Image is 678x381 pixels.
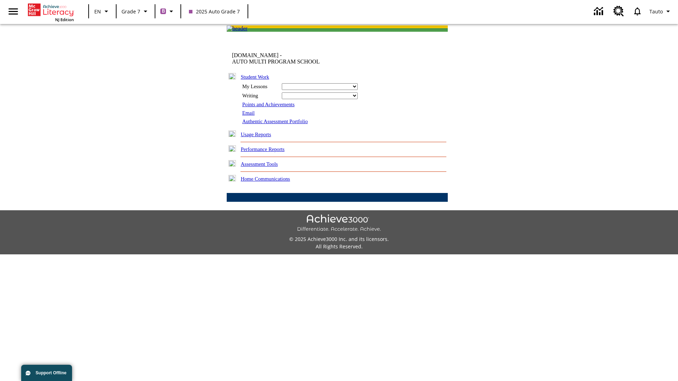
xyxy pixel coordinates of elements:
span: 2025 Auto Grade 7 [189,8,240,15]
a: Home Communications [241,176,290,182]
img: plus.gif [228,145,236,152]
button: Support Offline [21,365,72,381]
div: Home [28,2,74,22]
img: header [227,25,248,32]
div: Writing [242,93,278,99]
span: Grade 7 [121,8,140,15]
div: My Lessons [242,84,278,90]
button: Profile/Settings [647,5,675,18]
span: NJ Edition [55,17,74,22]
span: Support Offline [36,370,66,375]
span: EN [94,8,101,15]
nobr: AUTO MULTI PROGRAM SCHOOL [232,59,320,65]
a: Performance Reports [241,146,285,152]
a: Authentic Assessment Portfolio [242,119,308,124]
button: Grade: Grade 7, Select a grade [119,5,153,18]
a: Student Work [241,74,269,80]
img: plus.gif [228,175,236,181]
a: Assessment Tools [241,161,278,167]
button: Open side menu [3,1,24,22]
a: Notifications [628,2,647,20]
td: [DOMAIN_NAME] - [232,52,362,65]
a: Usage Reports [241,132,271,137]
a: Resource Center, Will open in new tab [609,2,628,21]
span: Tauto [649,8,663,15]
button: Boost Class color is purple. Change class color [157,5,178,18]
span: B [162,7,165,16]
img: plus.gif [228,160,236,167]
a: Points and Achievements [242,102,295,107]
img: plus.gif [228,131,236,137]
a: Data Center [590,2,609,21]
a: Email [242,110,255,116]
img: minus.gif [228,73,236,79]
button: Language: EN, Select a language [91,5,114,18]
img: Achieve3000 Differentiate Accelerate Achieve [297,214,381,232]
